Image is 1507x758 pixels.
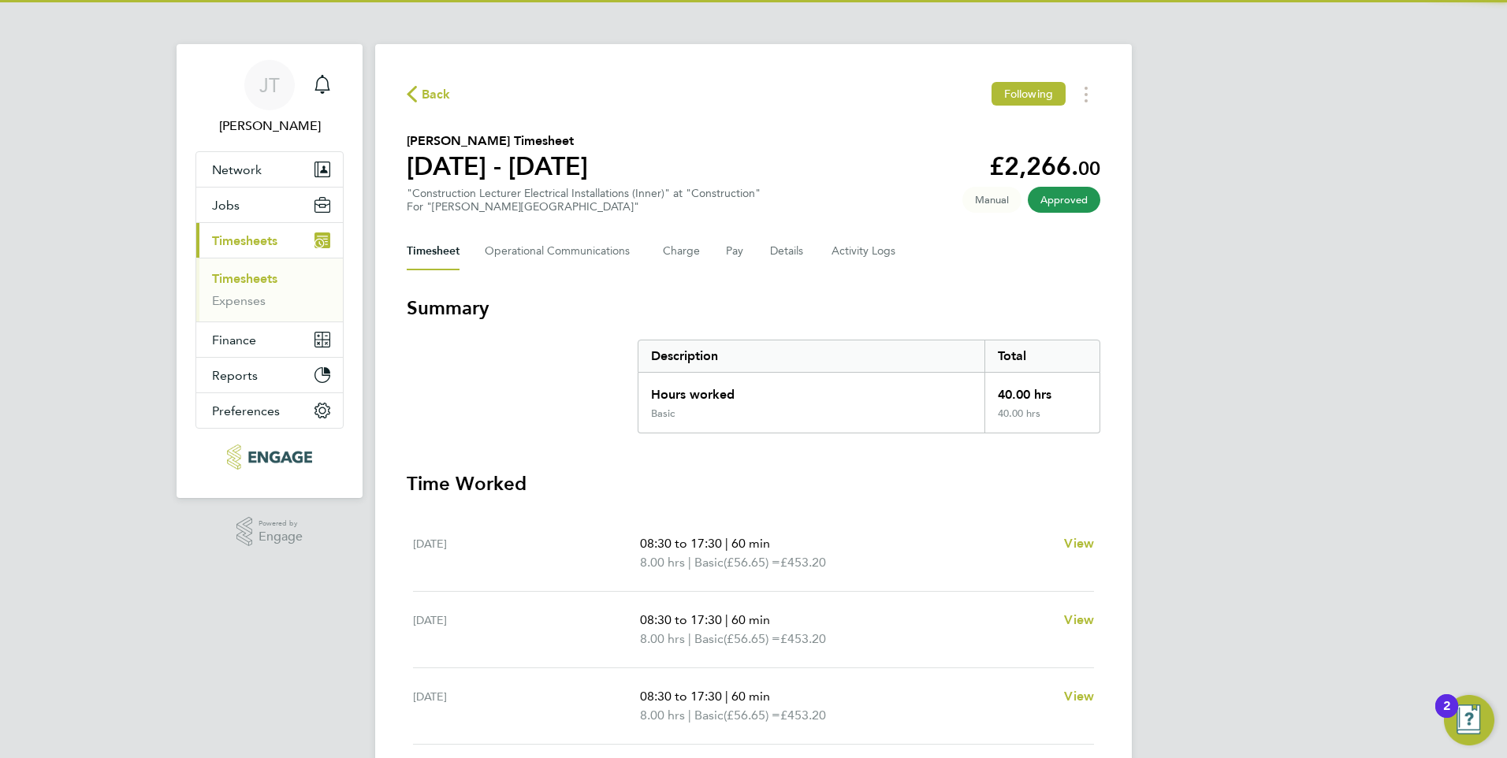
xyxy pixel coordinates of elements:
[962,187,1021,213] span: This timesheet was manually created.
[984,373,1100,407] div: 40.00 hrs
[1064,611,1094,630] a: View
[212,271,277,286] a: Timesheets
[984,407,1100,433] div: 40.00 hrs
[725,536,728,551] span: |
[196,152,343,187] button: Network
[259,517,303,530] span: Powered by
[1064,536,1094,551] span: View
[640,689,722,704] span: 08:30 to 17:30
[177,44,363,498] nav: Main navigation
[651,407,675,420] div: Basic
[992,82,1066,106] button: Following
[195,117,344,136] span: James Tarling
[725,689,728,704] span: |
[212,368,258,383] span: Reports
[196,223,343,258] button: Timesheets
[640,536,722,551] span: 08:30 to 17:30
[1064,534,1094,553] a: View
[212,198,240,213] span: Jobs
[638,340,1100,433] div: Summary
[688,555,691,570] span: |
[407,471,1100,496] h3: Time Worked
[694,630,724,648] span: Basic
[1064,689,1094,704] span: View
[725,612,728,627] span: |
[640,631,685,646] span: 8.00 hrs
[663,232,701,270] button: Charge
[640,555,685,570] span: 8.00 hrs
[726,232,745,270] button: Pay
[413,611,640,648] div: [DATE]
[688,708,691,723] span: |
[407,132,588,150] h2: [PERSON_NAME] Timesheet
[731,689,770,704] span: 60 min
[212,233,277,248] span: Timesheets
[485,232,638,270] button: Operational Communications
[196,393,343,428] button: Preferences
[724,708,780,723] span: (£56.65) =
[640,708,685,723] span: 8.00 hrs
[984,340,1100,372] div: Total
[413,687,640,725] div: [DATE]
[638,373,984,407] div: Hours worked
[688,631,691,646] span: |
[259,75,280,95] span: JT
[1004,87,1053,101] span: Following
[407,150,588,182] h1: [DATE] - [DATE]
[780,631,826,646] span: £453.20
[227,444,311,470] img: provision-recruitment-logo-retina.png
[694,553,724,572] span: Basic
[196,322,343,357] button: Finance
[196,258,343,321] div: Timesheets
[195,444,344,470] a: Go to home page
[780,555,826,570] span: £453.20
[731,612,770,627] span: 60 min
[212,333,256,347] span: Finance
[989,151,1100,181] app-decimal: £2,266.
[236,517,303,547] a: Powered byEngage
[212,403,280,418] span: Preferences
[407,232,460,270] button: Timesheet
[212,293,266,308] a: Expenses
[196,188,343,222] button: Jobs
[212,162,262,177] span: Network
[1028,187,1100,213] span: This timesheet has been approved.
[259,530,303,544] span: Engage
[1072,82,1100,106] button: Timesheets Menu
[694,706,724,725] span: Basic
[1078,157,1100,180] span: 00
[1064,612,1094,627] span: View
[1064,687,1094,706] a: View
[1444,695,1494,745] button: Open Resource Center, 2 new notifications
[638,340,984,372] div: Description
[407,84,451,104] button: Back
[407,295,1100,321] h3: Summary
[407,200,761,214] div: For "[PERSON_NAME][GEOGRAPHIC_DATA]"
[422,85,451,104] span: Back
[780,708,826,723] span: £453.20
[195,60,344,136] a: JT[PERSON_NAME]
[731,536,770,551] span: 60 min
[724,555,780,570] span: (£56.65) =
[640,612,722,627] span: 08:30 to 17:30
[770,232,806,270] button: Details
[724,631,780,646] span: (£56.65) =
[832,232,898,270] button: Activity Logs
[413,534,640,572] div: [DATE]
[1443,706,1450,726] div: 2
[407,187,761,214] div: "Construction Lecturer Electrical Installations (Inner)" at "Construction"
[196,358,343,392] button: Reports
